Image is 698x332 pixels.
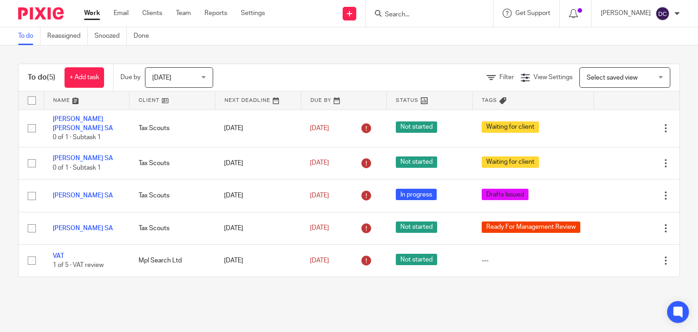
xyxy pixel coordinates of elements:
[310,192,329,199] span: [DATE]
[601,9,651,18] p: [PERSON_NAME]
[53,116,113,131] a: [PERSON_NAME] [PERSON_NAME] SA
[130,180,215,212] td: Tax Scouts
[28,73,55,82] h1: To do
[310,225,329,231] span: [DATE]
[130,110,215,147] td: Tax Scouts
[587,75,638,81] span: Select saved view
[47,27,88,45] a: Reassigned
[84,9,100,18] a: Work
[384,11,466,19] input: Search
[114,9,129,18] a: Email
[310,125,329,131] span: [DATE]
[53,192,113,199] a: [PERSON_NAME] SA
[134,27,156,45] a: Done
[499,74,514,80] span: Filter
[215,212,301,244] td: [DATE]
[53,134,101,141] span: 0 of 1 · Subtask 1
[482,256,585,265] div: ---
[130,244,215,277] td: Mpl Search Ltd
[215,180,301,212] td: [DATE]
[142,9,162,18] a: Clients
[215,244,301,277] td: [DATE]
[310,160,329,166] span: [DATE]
[655,6,670,21] img: svg%3E
[396,189,437,200] span: In progress
[482,221,580,233] span: Ready For Management Review
[396,221,437,233] span: Not started
[53,225,113,231] a: [PERSON_NAME] SA
[396,121,437,133] span: Not started
[482,156,539,168] span: Waiting for client
[47,74,55,81] span: (5)
[130,212,215,244] td: Tax Scouts
[53,155,113,161] a: [PERSON_NAME] SA
[53,262,104,268] span: 1 of 5 · VAT review
[152,75,171,81] span: [DATE]
[482,98,497,103] span: Tags
[215,147,301,179] td: [DATE]
[120,73,140,82] p: Due by
[204,9,227,18] a: Reports
[396,254,437,265] span: Not started
[53,165,101,171] span: 0 of 1 · Subtask 1
[215,110,301,147] td: [DATE]
[241,9,265,18] a: Settings
[130,147,215,179] td: Tax Scouts
[18,27,40,45] a: To do
[533,74,573,80] span: View Settings
[515,10,550,16] span: Get Support
[95,27,127,45] a: Snoozed
[18,7,64,20] img: Pixie
[482,189,528,200] span: Drafts Issued
[482,121,539,133] span: Waiting for client
[53,253,64,259] a: VAT
[310,257,329,264] span: [DATE]
[396,156,437,168] span: Not started
[176,9,191,18] a: Team
[65,67,104,88] a: + Add task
